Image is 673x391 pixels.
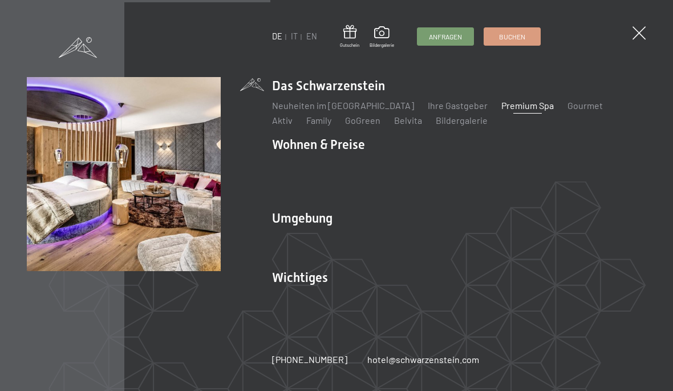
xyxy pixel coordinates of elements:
span: [PHONE_NUMBER] [272,354,347,365]
a: Ihre Gastgeber [428,100,488,111]
a: IT [291,31,298,41]
span: Gutschein [340,42,359,49]
a: GoGreen [345,115,380,126]
a: Aktiv [272,115,293,126]
a: [PHONE_NUMBER] [272,353,347,366]
a: DE [272,31,282,41]
span: Bildergalerie [370,42,394,49]
a: hotel@schwarzenstein.com [367,353,479,366]
a: Gourmet [567,100,603,111]
span: Anfragen [429,32,462,42]
a: Premium Spa [501,100,554,111]
a: Neuheiten im [GEOGRAPHIC_DATA] [272,100,414,111]
a: Anfragen [417,28,473,45]
span: Buchen [499,32,525,42]
a: Family [306,115,331,126]
a: Bildergalerie [370,26,394,48]
a: Gutschein [340,25,359,49]
a: EN [306,31,317,41]
a: Buchen [484,28,540,45]
a: Bildergalerie [436,115,488,126]
a: Belvita [394,115,422,126]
